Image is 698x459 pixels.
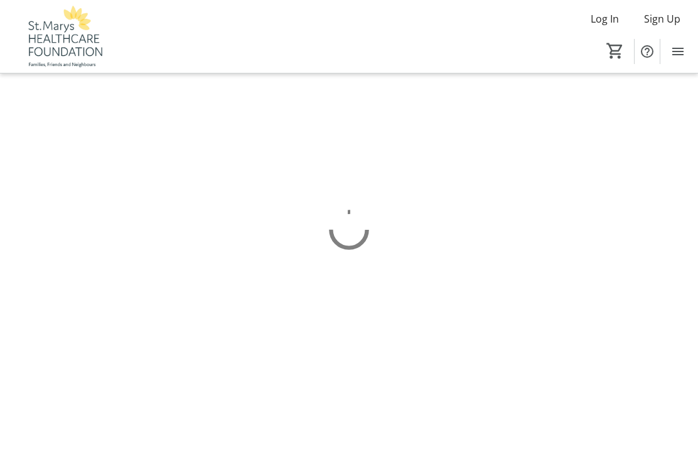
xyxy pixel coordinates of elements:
[8,5,119,68] img: St. Marys Healthcare Foundation's Logo
[581,9,629,29] button: Log In
[591,11,619,26] span: Log In
[665,39,690,64] button: Menu
[634,9,690,29] button: Sign Up
[644,11,680,26] span: Sign Up
[604,40,626,62] button: Cart
[635,39,660,64] button: Help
